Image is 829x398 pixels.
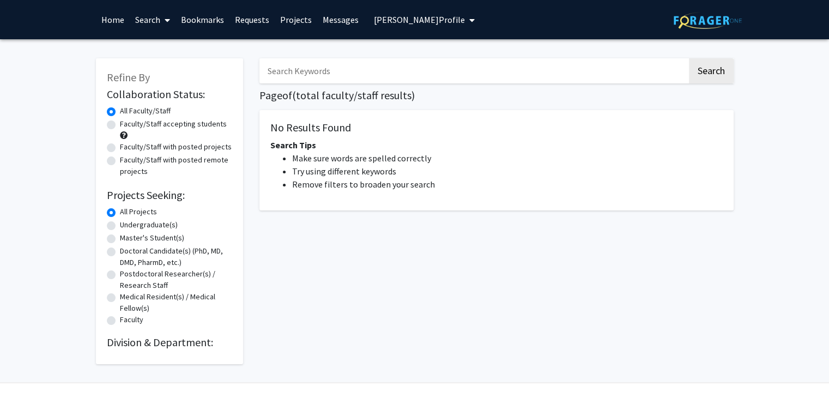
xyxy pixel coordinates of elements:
label: Undergraduate(s) [120,219,178,231]
label: All Projects [120,206,157,218]
label: Postdoctoral Researcher(s) / Research Staff [120,268,232,291]
a: Projects [275,1,317,39]
span: [PERSON_NAME] Profile [374,14,465,25]
a: Home [96,1,130,39]
a: Messages [317,1,364,39]
label: Doctoral Candidate(s) (PhD, MD, DMD, PharmD, etc.) [120,245,232,268]
h1: Page of ( total faculty/staff results) [259,89,734,102]
li: Try using different keywords [292,165,723,178]
label: Faculty [120,314,143,325]
button: Search [689,58,734,83]
span: Refine By [107,70,150,84]
label: Faculty/Staff accepting students [120,118,227,130]
a: Bookmarks [176,1,229,39]
a: Requests [229,1,275,39]
span: Search Tips [270,140,316,150]
h2: Division & Department: [107,336,232,349]
img: ForagerOne Logo [674,12,742,29]
nav: Page navigation [259,221,734,246]
li: Make sure words are spelled correctly [292,152,723,165]
label: Medical Resident(s) / Medical Fellow(s) [120,291,232,314]
label: All Faculty/Staff [120,105,171,117]
a: Search [130,1,176,39]
li: Remove filters to broaden your search [292,178,723,191]
label: Master's Student(s) [120,232,184,244]
label: Faculty/Staff with posted projects [120,141,232,153]
h5: No Results Found [270,121,723,134]
h2: Projects Seeking: [107,189,232,202]
input: Search Keywords [259,58,687,83]
h2: Collaboration Status: [107,88,232,101]
label: Faculty/Staff with posted remote projects [120,154,232,177]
